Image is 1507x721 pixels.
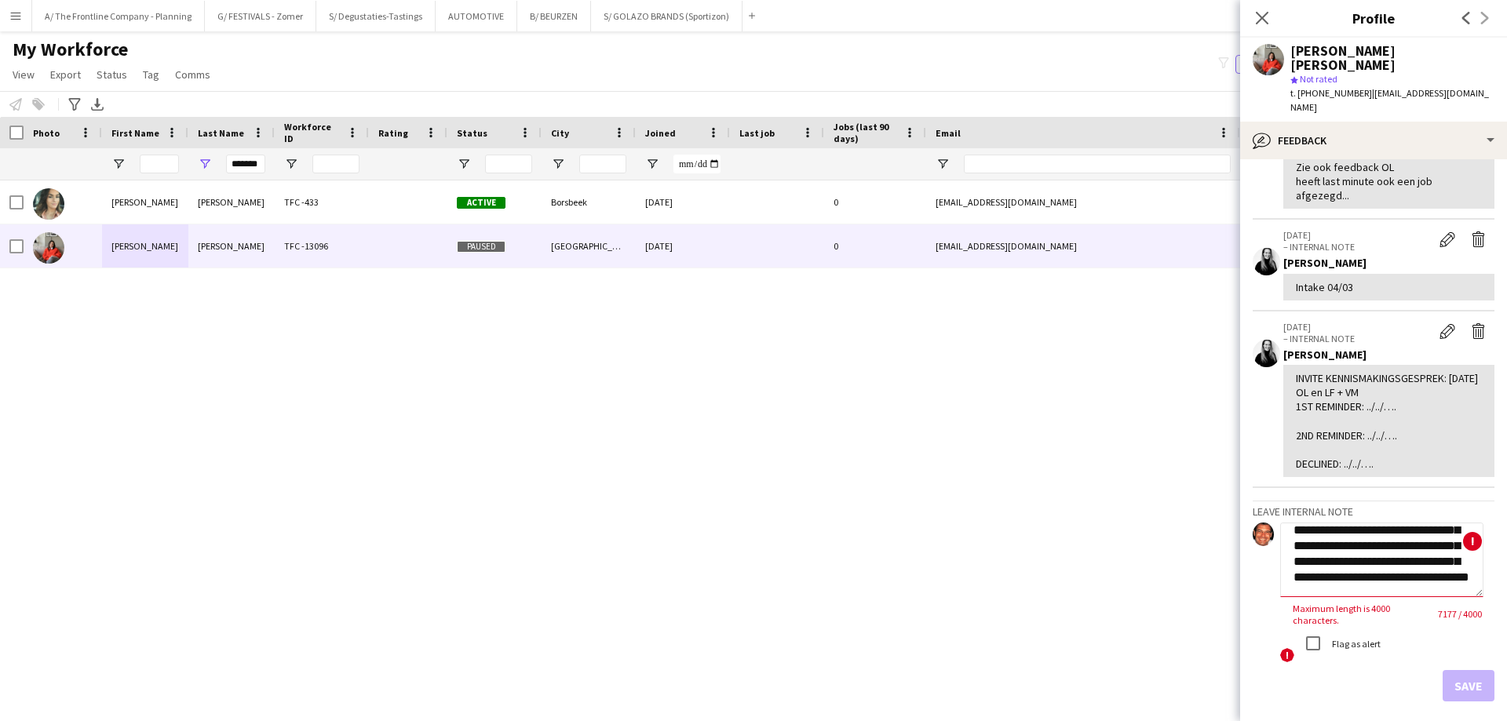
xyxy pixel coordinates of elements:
[378,127,408,139] span: Rating
[102,224,188,268] div: [PERSON_NAME]
[205,1,316,31] button: G/ FESTIVALS - Zomer
[1290,44,1494,72] div: [PERSON_NAME] [PERSON_NAME]
[1280,648,1294,662] span: !
[579,155,626,173] input: City Filter Input
[1253,504,1494,519] h3: Leave internal note
[457,157,471,171] button: Open Filter Menu
[1425,608,1494,620] span: 7177 / 4000
[111,127,159,139] span: First Name
[1240,122,1507,159] div: Feedback
[936,127,961,139] span: Email
[90,64,133,85] a: Status
[824,180,926,224] div: 0
[936,157,950,171] button: Open Filter Menu
[143,67,159,82] span: Tag
[137,64,166,85] a: Tag
[97,67,127,82] span: Status
[673,155,721,173] input: Joined Filter Input
[275,180,369,224] div: TFC -433
[284,121,341,144] span: Workforce ID
[102,180,188,224] div: [PERSON_NAME]
[1283,256,1494,270] div: [PERSON_NAME]
[13,67,35,82] span: View
[1296,280,1482,294] div: Intake 04/03
[436,1,517,31] button: AUTOMOTIVE
[169,64,217,85] a: Comms
[834,121,898,144] span: Jobs (last 90 days)
[226,155,265,173] input: Last Name Filter Input
[111,157,126,171] button: Open Filter Menu
[824,224,926,268] div: 0
[636,180,730,224] div: [DATE]
[175,67,210,82] span: Comms
[964,155,1231,173] input: Email Filter Input
[65,95,84,114] app-action-btn: Advanced filters
[1296,371,1482,471] div: INVITE KENNISMAKINGSGESPREK: [DATE] OL en LF + VM 1ST REMINDER: ../../…. 2ND REMINDER: ../../…. D...
[739,127,775,139] span: Last job
[6,64,41,85] a: View
[13,38,128,61] span: My Workforce
[188,180,275,224] div: [PERSON_NAME]
[1290,87,1489,113] span: | [EMAIL_ADDRESS][DOMAIN_NAME]
[457,127,487,139] span: Status
[645,127,676,139] span: Joined
[1283,229,1432,241] p: [DATE]
[636,224,730,268] div: [DATE]
[645,157,659,171] button: Open Filter Menu
[88,95,107,114] app-action-btn: Export XLSX
[44,64,87,85] a: Export
[284,157,298,171] button: Open Filter Menu
[32,1,205,31] button: A/ The Frontline Company - Planning
[33,188,64,220] img: Melissa Beltran Gurrea
[457,197,505,209] span: Active
[1235,55,1314,74] button: Everyone5,096
[542,224,636,268] div: [GEOGRAPHIC_DATA]
[33,127,60,139] span: Photo
[926,224,1240,268] div: [EMAIL_ADDRESS][DOMAIN_NAME]
[542,180,636,224] div: Borsbeek
[1280,603,1425,626] span: Maximum length is 4000 characters.
[517,1,591,31] button: B/ BEURZEN
[551,127,569,139] span: City
[140,155,179,173] input: First Name Filter Input
[188,224,275,268] div: [PERSON_NAME]
[1283,348,1494,362] div: [PERSON_NAME]
[1240,8,1507,28] h3: Profile
[275,224,369,268] div: TFC -13096
[198,127,244,139] span: Last Name
[50,67,81,82] span: Export
[316,1,436,31] button: S/ Degustaties-Tastings
[551,157,565,171] button: Open Filter Menu
[457,241,505,253] span: Paused
[1283,321,1432,333] p: [DATE]
[926,180,1240,224] div: [EMAIL_ADDRESS][DOMAIN_NAME]
[591,1,743,31] button: S/ GOLAZO BRANDS (Sportizon)
[1283,241,1432,253] p: – INTERNAL NOTE
[1300,73,1337,85] span: Not rated
[312,155,359,173] input: Workforce ID Filter Input
[1329,637,1381,649] label: Flag as alert
[1290,87,1372,99] span: t. [PHONE_NUMBER]
[33,232,64,264] img: Stephanie Garcia Beltran
[198,157,212,171] button: Open Filter Menu
[485,155,532,173] input: Status Filter Input
[1283,333,1432,344] p: – INTERNAL NOTE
